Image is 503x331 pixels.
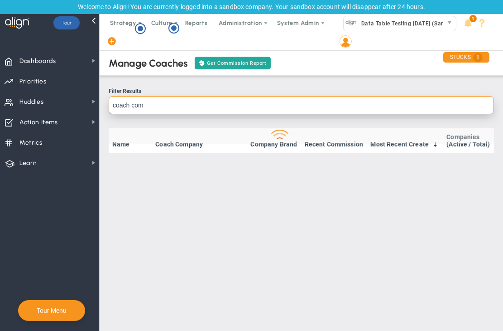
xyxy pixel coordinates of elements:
[195,57,271,69] button: Get Commission Report
[19,72,47,91] span: Priorities
[473,53,483,62] span: 1
[469,15,477,22] span: 1
[109,59,188,68] div: Manage Coaches
[461,14,475,32] li: Announcements
[357,17,460,30] span: Data Table Testing [DATE] (Sandbox)
[443,52,489,63] div: STUCKS
[109,96,494,114] input: Coach or Coach Company Name...
[340,35,352,48] img: 64089.Person.photo
[475,14,489,32] li: Help & Frequently Asked Questions (FAQ)
[19,133,43,152] span: Metrics
[19,154,37,173] span: Learn
[110,19,136,26] span: Strategy
[219,19,262,26] span: Administration
[34,307,69,315] button: Tour Menu
[345,17,357,29] img: 33593.Company.photo
[181,14,212,32] span: Reports
[19,92,44,112] span: Huddles
[443,16,456,31] span: select
[277,19,319,26] span: System Admin
[109,87,494,96] div: Filter Results
[19,113,58,132] span: Action Items
[19,52,56,71] span: Dashboards
[151,19,172,26] span: Culture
